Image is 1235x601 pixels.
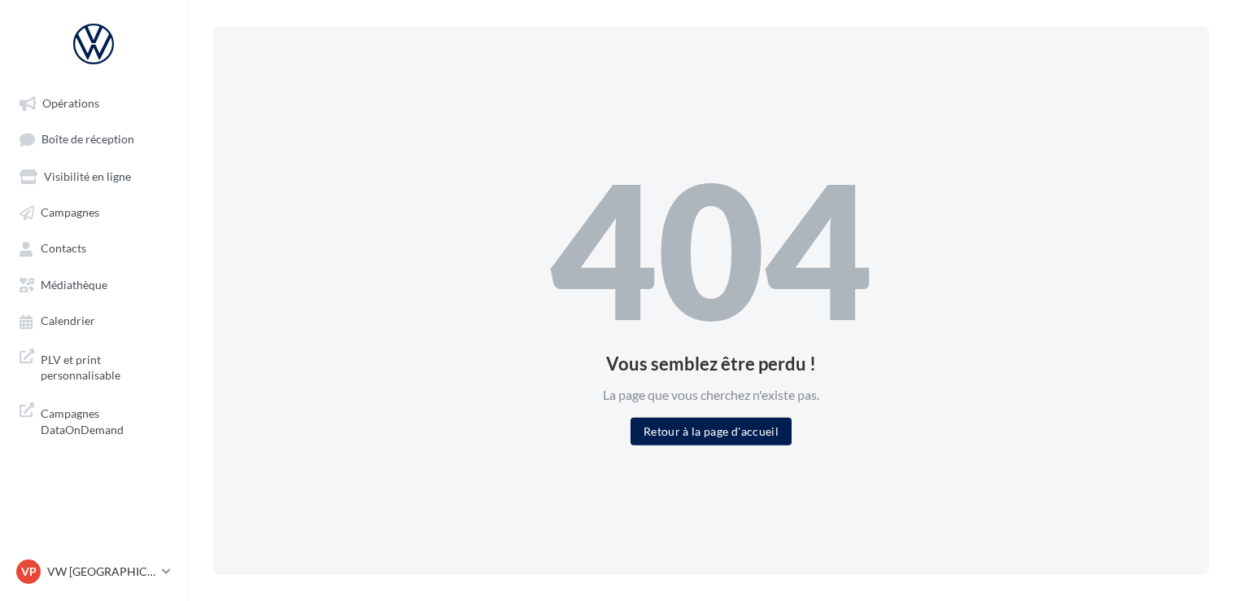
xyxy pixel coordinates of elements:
[550,156,872,342] div: 404
[41,402,168,437] span: Campagnes DataOnDemand
[10,342,177,390] a: PLV et print personnalisable
[10,124,177,154] a: Boîte de réception
[41,133,134,147] span: Boîte de réception
[44,169,131,183] span: Visibilité en ligne
[41,205,99,219] span: Campagnes
[41,242,86,256] span: Contacts
[41,278,107,292] span: Médiathèque
[550,385,872,404] div: La page que vous cherchez n'existe pas.
[10,88,177,117] a: Opérations
[10,161,177,191] a: Visibilité en ligne
[41,314,95,328] span: Calendrier
[41,349,168,384] span: PLV et print personnalisable
[631,417,792,445] button: Retour à la page d'accueil
[47,564,155,580] p: VW [GEOGRAPHIC_DATA] 13
[10,233,177,262] a: Contacts
[42,96,99,110] span: Opérations
[10,396,177,444] a: Campagnes DataOnDemand
[13,556,174,587] a: VP VW [GEOGRAPHIC_DATA] 13
[21,564,37,580] span: VP
[10,197,177,226] a: Campagnes
[550,354,872,372] div: Vous semblez être perdu !
[10,305,177,335] a: Calendrier
[10,270,177,299] a: Médiathèque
